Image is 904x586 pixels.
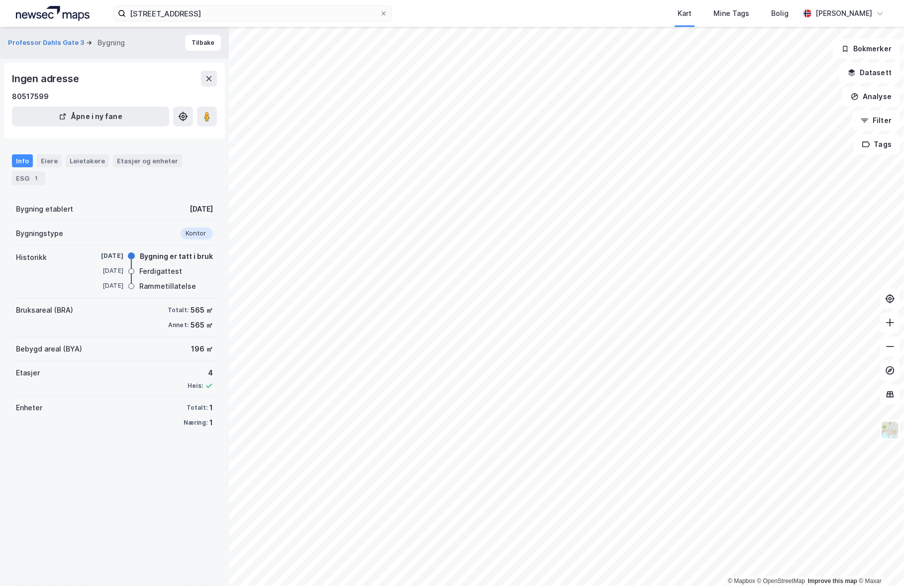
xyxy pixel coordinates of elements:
div: Eiere [37,154,62,167]
div: Mine Tags [713,7,749,19]
div: [DATE] [84,281,123,290]
button: Bokmerker [833,39,900,59]
div: Bygning etablert [16,203,73,215]
a: Improve this map [808,578,857,585]
div: 1 [31,173,41,183]
div: [DATE] [190,203,213,215]
img: logo.a4113a55bc3d86da70a041830d287a7e.svg [16,6,90,21]
div: Bruksareal (BRA) [16,304,73,316]
div: Bolig [771,7,789,19]
input: Søk på adresse, matrikkel, gårdeiere, leietakere eller personer [126,6,380,21]
div: ESG [12,171,45,185]
div: 565 ㎡ [191,304,213,316]
div: 565 ㎡ [191,319,213,331]
div: Ingen adresse [12,71,81,87]
div: Etasjer [16,367,40,379]
button: Tilbake [185,35,221,51]
div: Bygning [98,37,125,49]
div: [DATE] [84,251,123,260]
button: Tags [854,134,900,154]
div: Rammetillatelse [139,280,196,292]
a: OpenStreetMap [757,578,805,585]
div: Kart [678,7,692,19]
div: 4 [188,367,213,379]
div: Info [12,154,33,167]
div: Ferdigattest [139,265,182,277]
div: Annet: [168,321,189,329]
div: Bygning er tatt i bruk [140,250,213,262]
div: Bebygd areal (BYA) [16,343,82,355]
button: Åpne i ny fane [12,107,169,126]
button: Filter [852,111,900,130]
div: Heis: [188,382,203,390]
iframe: Chat Widget [854,538,904,586]
div: Bygningstype [16,228,63,239]
div: [PERSON_NAME] [815,7,872,19]
div: Næring: [184,419,207,427]
img: Z [881,421,900,440]
div: 1 [209,402,213,414]
div: Totalt: [168,306,189,314]
button: Professor Dahls Gate 3 [8,38,86,48]
div: Etasjer og enheter [117,156,178,165]
div: [DATE] [84,266,123,275]
div: 80517599 [12,91,49,103]
div: Historikk [16,251,47,263]
button: Datasett [839,63,900,83]
div: 196 ㎡ [191,343,213,355]
div: Enheter [16,402,42,414]
div: Totalt: [187,404,207,412]
button: Analyse [842,87,900,107]
div: 1 [209,417,213,429]
div: Leietakere [66,154,109,167]
a: Mapbox [728,578,755,585]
